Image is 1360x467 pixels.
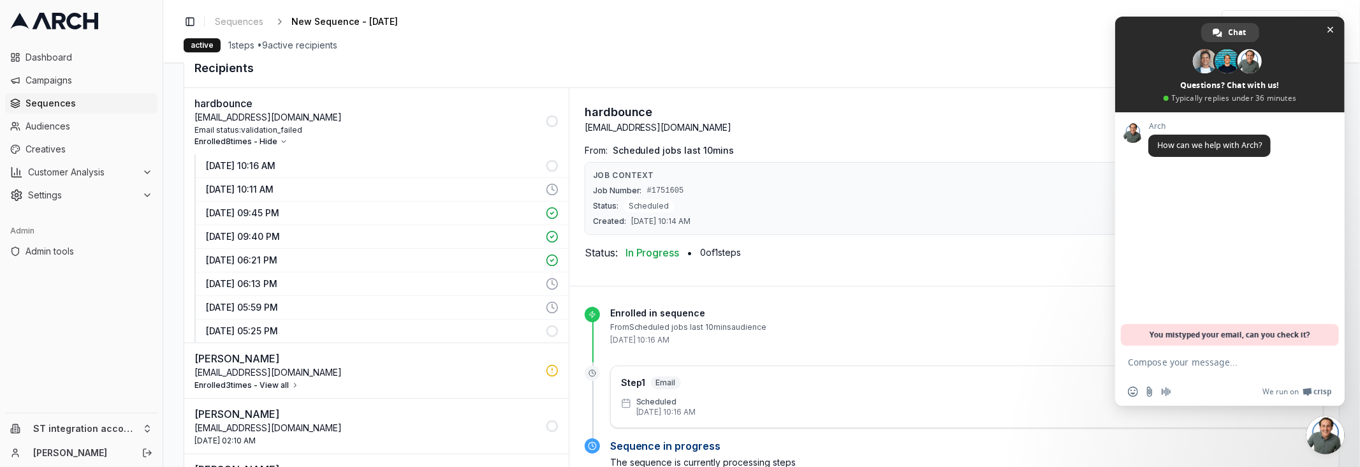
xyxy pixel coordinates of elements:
span: Sequences [26,97,152,110]
p: [DATE] 05:59 PM [206,301,538,314]
p: Sequence in progress [610,438,1324,454]
p: Enrolled in sequence [610,307,1324,320]
a: Audiences [5,116,157,137]
p: hardbounce [194,96,538,111]
span: Campaigns [26,74,152,87]
p: Job Context [593,170,1315,181]
p: [EMAIL_ADDRESS][DOMAIN_NAME] [194,422,538,434]
span: Email [651,376,681,389]
a: Chat [1201,23,1259,42]
a: Sequences [5,93,157,114]
button: Pause Sequence [1222,10,1340,33]
button: [PERSON_NAME][EMAIL_ADDRESS][DOMAIN_NAME][DATE] 02:10 AM [184,399,569,454]
p: [DATE] 10:16 AM [610,335,1324,345]
p: [EMAIL_ADDRESS][DOMAIN_NAME] [194,366,538,379]
a: We run onCrisp [1262,387,1332,397]
p: From Scheduled jobs last 10mins audience [610,322,1324,332]
p: [DATE] 10:16 AM [206,159,538,172]
span: Audiences [26,120,152,133]
button: [PERSON_NAME][EMAIL_ADDRESS][DOMAIN_NAME]Enrolled3times - View all [184,343,569,398]
button: [DATE] 09:40 PM [196,225,569,249]
span: Arch [1148,122,1271,131]
span: Sequences [215,15,263,28]
p: Scheduled [636,397,696,407]
div: active [184,38,221,52]
button: [DATE] 06:21 PM [196,249,569,272]
nav: breadcrumb [210,13,418,31]
span: Created: [593,216,626,226]
button: Enrolled8times - Hide [194,137,288,147]
span: Scheduled jobs last 10mins [613,144,735,157]
button: [DATE] 06:13 PM [196,272,569,296]
button: [DATE] 05:59 PM [196,296,569,320]
button: Log out [138,444,156,462]
h3: hardbounce [585,103,732,121]
p: [DATE] 05:25 PM [206,325,538,337]
span: We run on [1262,387,1299,397]
span: New Sequence - [DATE] [291,15,398,28]
p: [EMAIL_ADDRESS][DOMAIN_NAME] [585,121,732,134]
span: [DATE] 10:14 AM [631,216,691,226]
span: [DATE] 02:10 AM [194,436,256,446]
span: Close chat [1324,23,1337,36]
p: [DATE] 09:45 PM [206,207,538,219]
a: Campaigns [5,70,157,91]
span: Customer Analysis [28,166,137,179]
textarea: Compose your message... [1128,346,1306,378]
h2: Recipients [194,59,1329,77]
button: [DATE] 10:11 AM [196,178,569,202]
span: Chat [1229,23,1247,42]
p: [DATE] 06:13 PM [206,278,538,290]
span: Audio message [1161,387,1171,397]
div: Admin [5,221,157,241]
span: Status: [593,201,618,211]
div: Email status: validation_failed [194,125,538,135]
button: [DATE] 10:16 AM [196,154,569,178]
p: [DATE] 10:11 AM [206,183,538,196]
span: #1751605 [647,186,684,196]
span: Crisp [1313,387,1332,397]
a: Close chat [1306,416,1345,454]
p: [DATE] 06:21 PM [206,254,538,267]
button: Enrolled3times - View all [194,380,299,390]
span: Scheduled [624,200,675,212]
a: Sequences [210,13,268,31]
button: [DATE] 09:45 PM [196,202,569,225]
p: Step 1 [621,376,646,389]
button: hardbounce[EMAIL_ADDRESS][DOMAIN_NAME]Email status:validation_failedEnrolled8times - Hide [184,88,569,154]
span: • [687,245,693,260]
span: ST integration account [33,423,137,434]
span: Admin tools [26,245,152,258]
p: [DATE] 09:40 PM [206,230,538,243]
a: Dashboard [5,47,157,68]
span: In Progress [625,245,680,260]
p: [DATE] 10:16 AM [636,407,696,417]
span: You mistyped your email, can you check it? [1150,324,1310,346]
a: [PERSON_NAME] [33,447,128,459]
span: Settings [28,189,137,202]
span: Job Number: [593,186,642,196]
button: Settings [5,185,157,205]
span: Creatives [26,143,152,156]
button: Customer Analysis [5,162,157,182]
span: 1 steps • 9 active recipients [228,39,337,52]
p: [PERSON_NAME] [194,406,538,422]
span: How can we help with Arch? [1157,140,1262,151]
span: 0 of 1 steps [701,246,742,259]
p: [EMAIL_ADDRESS][DOMAIN_NAME] [194,111,538,124]
span: Send a file [1144,387,1155,397]
span: Status: [585,245,618,260]
span: Insert an emoji [1128,387,1138,397]
button: [DATE] 05:25 PM [196,320,569,343]
button: ST integration account [5,419,157,439]
a: Admin tools [5,241,157,262]
p: [PERSON_NAME] [194,351,538,366]
a: Creatives [5,139,157,159]
span: Dashboard [26,51,152,64]
span: From: [585,144,608,157]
